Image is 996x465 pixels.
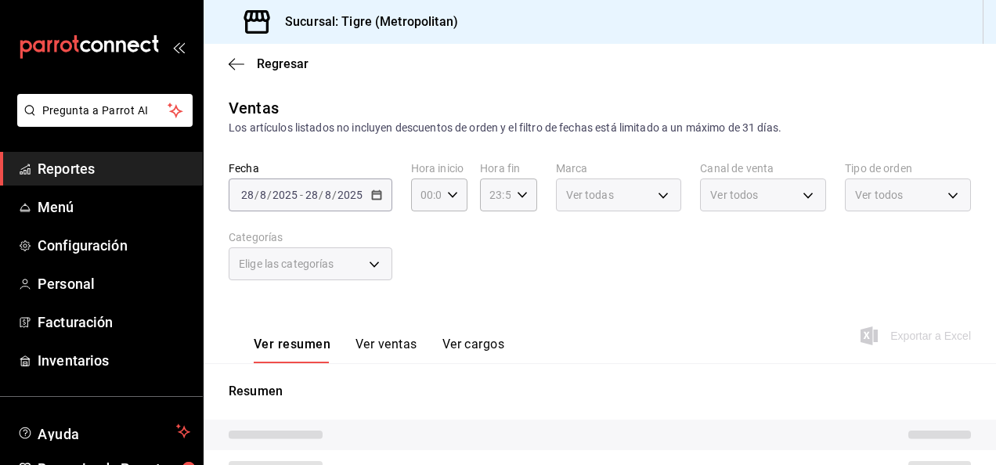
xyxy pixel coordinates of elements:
[700,163,826,174] label: Canal de venta
[229,382,971,401] p: Resumen
[38,422,170,441] span: Ayuda
[254,189,259,201] span: /
[229,120,971,136] div: Los artículos listados no incluyen descuentos de orden y el filtro de fechas está limitado a un m...
[337,189,363,201] input: ----
[42,103,168,119] span: Pregunta a Parrot AI
[442,337,505,363] button: Ver cargos
[257,56,309,71] span: Regresar
[38,235,190,256] span: Configuración
[556,163,682,174] label: Marca
[272,13,458,31] h3: Sucursal: Tigre (Metropolitan)
[355,337,417,363] button: Ver ventas
[38,196,190,218] span: Menú
[239,256,334,272] span: Elige las categorías
[229,56,309,71] button: Regresar
[324,189,332,201] input: --
[319,189,323,201] span: /
[259,189,267,201] input: --
[300,189,303,201] span: -
[305,189,319,201] input: --
[229,232,392,243] label: Categorías
[17,94,193,127] button: Pregunta a Parrot AI
[38,158,190,179] span: Reportes
[855,187,903,203] span: Ver todos
[38,312,190,333] span: Facturación
[240,189,254,201] input: --
[332,189,337,201] span: /
[38,350,190,371] span: Inventarios
[11,114,193,130] a: Pregunta a Parrot AI
[172,41,185,53] button: open_drawer_menu
[267,189,272,201] span: /
[229,96,279,120] div: Ventas
[710,187,758,203] span: Ver todos
[254,337,504,363] div: navigation tabs
[38,273,190,294] span: Personal
[480,163,536,174] label: Hora fin
[845,163,971,174] label: Tipo de orden
[254,337,330,363] button: Ver resumen
[411,163,467,174] label: Hora inicio
[229,163,392,174] label: Fecha
[272,189,298,201] input: ----
[566,187,614,203] span: Ver todas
